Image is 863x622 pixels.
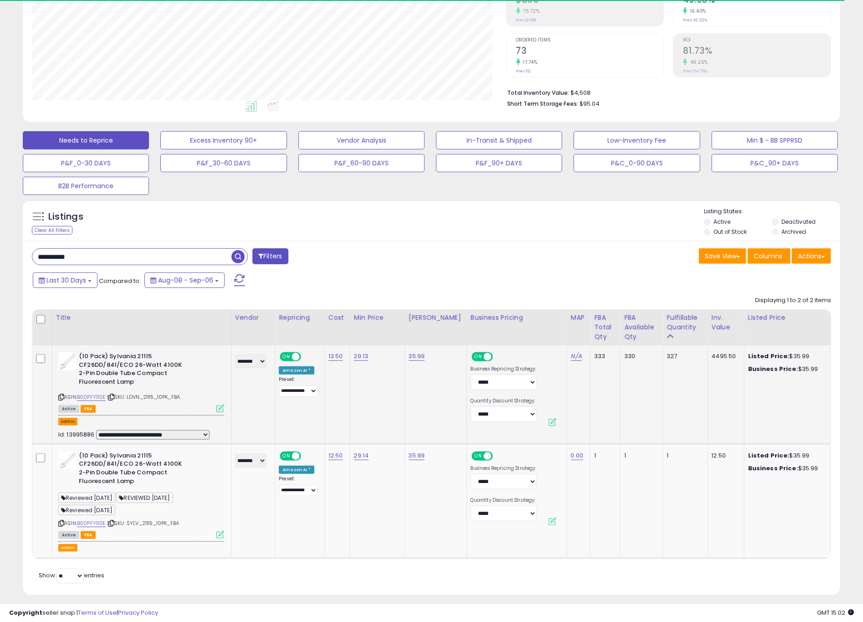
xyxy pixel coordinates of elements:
div: Business Pricing [471,313,563,323]
button: Min $ - BB SPPRSD [712,131,838,149]
b: Business Price: [748,464,798,473]
span: Ordered Items [516,38,664,43]
div: Title [56,313,227,323]
button: Vendor Analysis [298,131,425,149]
span: ON [281,353,293,361]
button: P&F_0-30 DAYS [23,154,149,172]
div: Displaying 1 to 2 of 2 items [755,296,831,305]
button: Columns [748,248,791,264]
h2: 81.73% [683,46,831,58]
span: OFF [300,452,314,460]
div: $35.99 [748,464,824,473]
div: 1 [624,452,656,460]
button: Last 30 Days [33,272,98,288]
div: Min Price [354,313,401,323]
button: Actions [792,248,831,264]
span: All listings currently available for purchase on Amazon [58,531,79,539]
div: Inv. value [712,313,740,332]
a: Privacy Policy [118,608,158,617]
button: P&F_90+ DAYS [436,154,562,172]
button: Needs to Reprice [23,131,149,149]
span: Show: entries [39,571,104,580]
label: Quantity Discount Strategy: [471,398,537,404]
label: Deactivated [781,218,816,226]
a: 13.50 [329,352,343,361]
div: ASIN: [58,352,224,411]
span: Aug-08 - Sep-06 [158,276,213,285]
div: 330 [624,352,656,360]
div: 4495.50 [712,352,737,360]
strong: Copyright [9,608,42,617]
div: Fulfillable Quantity [667,313,704,332]
a: N/A [571,352,582,361]
div: $35.99 [748,365,824,373]
span: Reviewed [DATE] [58,493,115,503]
button: In-Transit & Shipped [436,131,562,149]
span: ROI [683,38,831,43]
h5: Listings [48,211,83,223]
small: Prev: 54.76% [683,68,707,74]
b: Listed Price: [748,352,790,360]
small: Prev: $458 [516,17,536,23]
span: Columns [754,252,782,261]
span: OFF [300,353,314,361]
button: Save View [699,248,746,264]
span: Compared to: [99,277,141,285]
b: Short Term Storage Fees: [508,100,579,108]
small: 75.72% [520,8,540,15]
span: ON [281,452,293,460]
label: Active [714,218,730,226]
div: seller snap | | [9,609,158,617]
label: Archived [781,228,806,236]
div: Clear All Filters [32,226,72,235]
div: Cost [329,313,346,323]
div: Vendor [235,313,271,323]
a: Terms of Use [78,608,117,617]
img: 31jT6SFY5lL._SL40_.jpg [58,452,77,470]
div: [PERSON_NAME] [409,313,463,323]
button: admin [58,544,77,552]
div: FBA Total Qty [594,313,616,342]
button: P&C_0-90 DAYS [574,154,700,172]
span: Reviewed [DATE] [58,505,115,515]
label: Quantity Discount Strategy: [471,497,537,504]
div: Preset: [279,376,318,396]
a: 35.99 [409,352,425,361]
button: Aug-08 - Sep-06 [144,272,225,288]
span: FBA [81,405,96,413]
button: B2B Performance [23,177,149,195]
div: MAP [571,313,587,323]
b: Business Price: [748,365,798,373]
span: $95.04 [580,99,600,108]
small: 17.74% [520,59,538,66]
a: 0.00 [571,451,584,460]
p: Listing States: [704,207,840,216]
h2: 73 [516,46,664,58]
div: FBA Available Qty [624,313,659,342]
span: FBA [81,531,96,539]
label: Business Repricing Strategy: [471,366,537,372]
span: All listings currently available for purchase on Amazon [58,405,79,413]
span: 2025-10-7 15:02 GMT [817,608,854,617]
span: Id: 13995886 [58,430,95,439]
div: Listed Price [748,313,827,323]
span: | SKU: LDVN_21115_10PK_FBA [107,393,180,401]
button: P&F_60-90 DAYS [298,154,425,172]
a: 35.99 [409,451,425,460]
div: 333 [594,352,613,360]
div: ASIN: [58,452,224,538]
button: Low-Inventory Fee [574,131,700,149]
label: Business Repricing Strategy: [471,465,537,472]
div: 12.50 [712,452,737,460]
span: OFF [492,452,506,460]
b: Listed Price: [748,451,790,460]
small: 49.25% [687,59,708,66]
a: 12.50 [329,451,343,460]
b: Total Inventory Value: [508,89,570,97]
li: $4,508 [508,87,824,98]
div: $35.99 [748,452,824,460]
button: admin [58,418,77,426]
b: (10 Pack) Sylvania 21115 CF26DD/841/ECO 26-Watt 4100K 2-Pin Double Tube Compact Fluorescent Lamp [79,452,190,488]
span: Last 30 Days [46,276,86,285]
div: Amazon AI * [279,466,314,474]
